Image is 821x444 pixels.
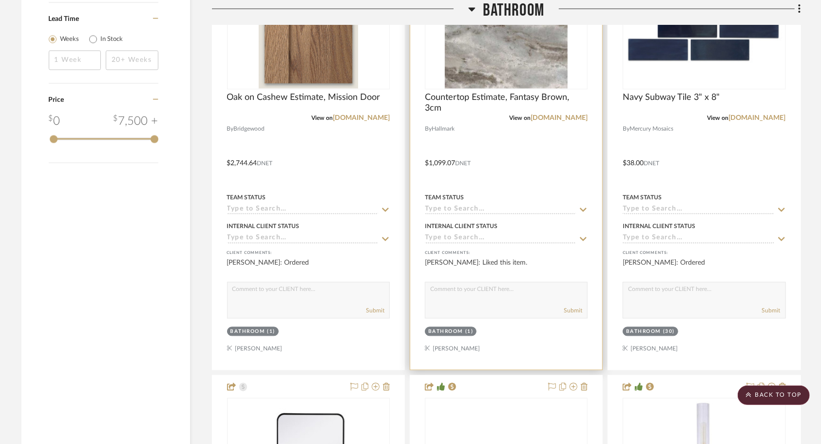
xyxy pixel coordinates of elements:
span: Bridgewood [234,125,265,134]
span: Countertop Estimate, Fantasy Brown, 3cm [425,93,588,114]
span: By [425,125,432,134]
div: Bathroom [626,328,661,336]
div: [PERSON_NAME]: Liked this item. [425,258,588,278]
input: Type to Search… [425,206,576,215]
input: Type to Search… [425,234,576,244]
input: Type to Search… [623,234,774,244]
input: 1 Week [49,51,101,70]
input: Type to Search… [227,206,378,215]
button: Submit [762,307,781,315]
div: (1) [465,328,474,336]
span: Oak on Cashew Estimate, Mission Door [227,93,381,103]
div: (30) [663,328,675,336]
div: (1) [267,328,276,336]
span: Mercury Mosaics [630,125,673,134]
div: Internal Client Status [425,222,497,231]
button: Submit [366,307,384,315]
scroll-to-top-button: BACK TO TOP [738,386,810,405]
div: 0 [49,113,60,130]
input: Type to Search… [623,206,774,215]
span: By [227,125,234,134]
input: Type to Search… [227,234,378,244]
div: Team Status [425,193,464,202]
span: Hallmark [432,125,455,134]
span: View on [311,116,333,121]
a: [DOMAIN_NAME] [729,115,786,122]
label: In Stock [101,35,123,44]
span: Lead Time [49,16,79,22]
div: [PERSON_NAME]: Ordered [227,258,390,278]
span: Price [49,97,64,103]
div: Team Status [227,193,266,202]
div: Internal Client Status [623,222,695,231]
span: By [623,125,630,134]
div: 7,500 + [114,113,158,130]
div: Bathroom [428,328,463,336]
span: View on [509,116,531,121]
span: View on [707,116,729,121]
div: Internal Client Status [227,222,300,231]
div: [PERSON_NAME]: Ordered [623,258,785,278]
button: Submit [564,307,582,315]
a: [DOMAIN_NAME] [333,115,390,122]
label: Weeks [60,35,79,44]
span: Navy Subway Tile 3" x 8" [623,93,720,103]
div: Team Status [623,193,662,202]
a: [DOMAIN_NAME] [531,115,588,122]
input: 20+ Weeks [106,51,158,70]
div: Bathroom [230,328,265,336]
